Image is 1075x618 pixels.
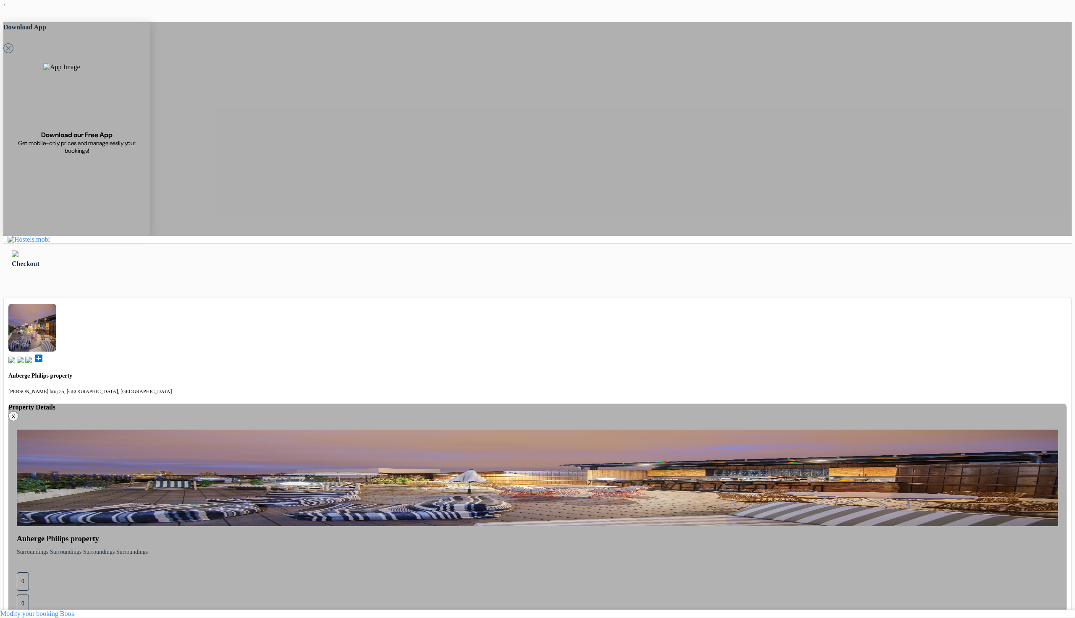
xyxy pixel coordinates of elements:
[8,404,1067,411] h4: Property Details
[3,43,13,53] svg: Close
[43,63,110,130] img: App Image
[8,373,1067,379] h4: Auberge Philips property
[41,130,113,139] span: Download our Free App
[17,572,29,591] div: 0
[0,610,58,617] a: Modify your booking
[17,595,29,613] div: 0
[25,357,32,363] img: truck.svg
[8,389,172,394] small: [PERSON_NAME] broj 35, [GEOGRAPHIC_DATA], [GEOGRAPHIC_DATA]
[12,260,39,267] span: Checkout
[13,139,141,154] span: Get mobile-only prices and manage easily your bookings!
[34,353,44,363] span: add_box
[8,357,15,363] img: book.svg
[17,549,148,555] span: Surroundings Surroundings Surroundings Surroundings
[34,357,44,365] a: add_box
[17,535,1058,543] h4: Auberge Philips property
[17,357,24,363] img: music.svg
[12,250,18,257] img: left_arrow.svg
[3,22,150,32] h5: Download App
[8,236,50,243] img: Hostels.mobi
[8,411,18,421] button: X
[60,610,75,617] a: Book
